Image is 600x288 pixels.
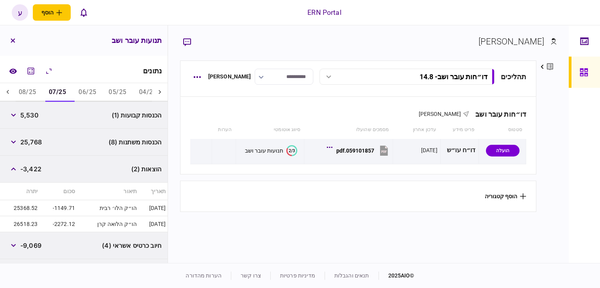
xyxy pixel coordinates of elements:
a: מדיניות פרטיות [280,272,315,279]
div: תהליכים [501,71,526,82]
button: 06/25 [72,83,102,102]
span: -3,422 [20,164,41,174]
div: 059101857.pdf [336,148,374,154]
td: -2272.12 [39,216,77,232]
button: ע [12,4,28,21]
button: דו״חות עובר ושב- 14.8 [320,69,495,85]
h3: תנועות עובר ושב [112,37,162,44]
div: נתונים [143,67,162,75]
span: 25,768 [20,137,42,147]
td: [DATE] [139,216,168,232]
th: מסמכים שהועלו [304,121,393,139]
th: תיאור [77,183,139,200]
div: © 2025 AIO [379,272,414,280]
div: הועלה [486,145,520,156]
button: 07/25 [43,83,72,102]
button: 2/3תנועות עובר ושב [245,145,297,156]
th: עדכון אחרון [393,121,441,139]
div: תנועות עובר ושב [245,148,283,154]
span: חיוב כרטיס אשראי (4) [102,241,161,250]
div: [PERSON_NAME] [208,73,251,81]
div: דו״ח עו״ש [443,142,476,159]
div: ERN Portal [307,7,341,18]
button: 08/25 [12,83,43,102]
div: דו״חות עובר ושב [469,110,526,118]
button: 04/25 [133,83,163,102]
button: 05/25 [102,83,132,102]
td: [DATE] [139,200,168,216]
span: הכנסות משתנות (8) [109,137,161,147]
div: [PERSON_NAME] [479,35,545,48]
button: 059101857.pdf [329,142,390,159]
a: צרו קשר [241,272,261,279]
th: פריט מידע [440,121,479,139]
div: [DATE] [421,146,437,154]
td: הו״ק הלואה קרן [77,216,139,232]
span: הכנסות קבועות (1) [112,110,161,120]
span: הוצאות (2) [131,164,161,174]
th: הערות [212,121,236,139]
td: הו״ק הלו׳ רבית [77,200,139,216]
th: סיווג אוטומטי [236,121,304,139]
th: תאריך [139,183,168,200]
a: תנאים והגבלות [334,272,369,279]
text: 2/3 [289,148,295,153]
span: [PERSON_NAME] [419,111,461,117]
div: דו״חות עובר ושב - 14.8 [420,73,487,81]
td: -1149.71 [39,200,77,216]
button: הרחב\כווץ הכל [42,64,56,78]
button: פתח תפריט להוספת לקוח [33,4,71,21]
span: 5,530 [20,110,39,120]
button: הוסף קטגוריה [485,193,526,199]
button: מחשבון [24,64,38,78]
button: פתח רשימת התראות [75,4,92,21]
a: השוואה למסמך [6,64,20,78]
span: -9,069 [20,241,41,250]
th: סכום [39,183,77,200]
th: סטטוס [479,121,526,139]
a: הערות מהדורה [186,272,221,279]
